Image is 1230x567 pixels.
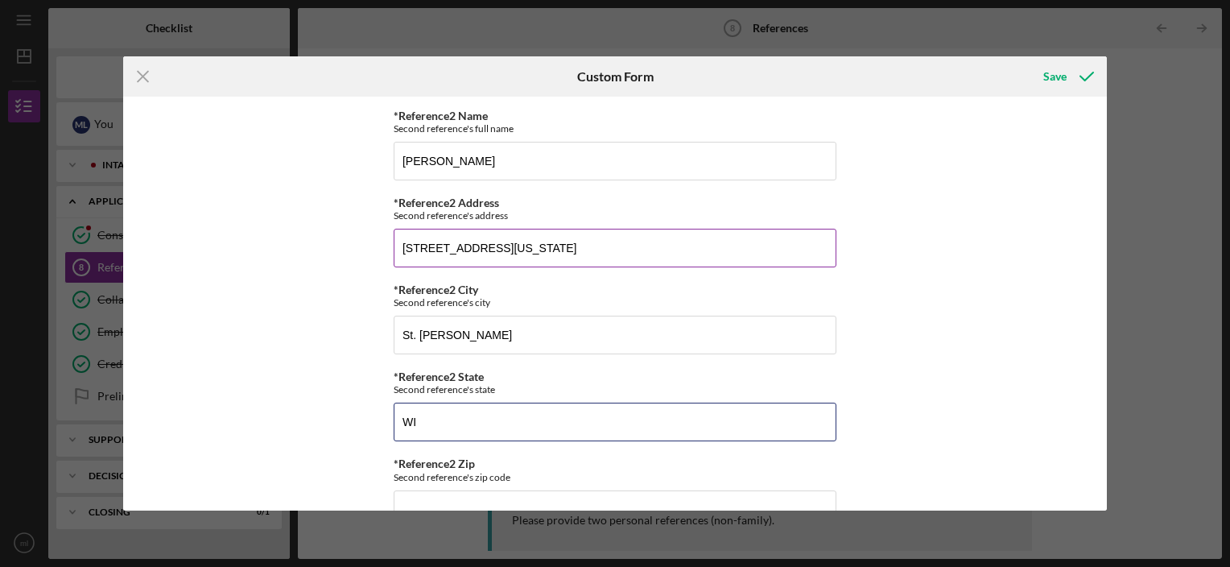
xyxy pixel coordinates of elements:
button: Save [1027,60,1107,93]
div: Second reference's state [394,383,836,395]
label: *Reference2 Name [394,109,488,122]
div: Second reference's address [394,209,836,221]
label: *Reference2 Zip [394,457,475,470]
div: Second reference's city [394,296,836,308]
label: *Reference2 City [394,283,478,296]
div: Save [1043,60,1067,93]
label: *Reference2 Address [394,196,499,209]
div: Second reference's full name [394,122,836,135]
h6: Custom Form [577,69,654,84]
div: Second reference's zip code [394,471,836,483]
label: *Reference2 State [394,370,484,383]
